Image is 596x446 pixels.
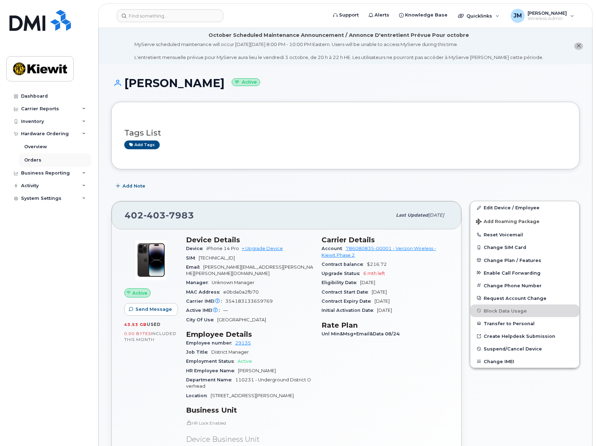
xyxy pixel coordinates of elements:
[322,271,363,276] span: Upgrade Status
[186,340,235,346] span: Employee number
[186,368,238,373] span: HR Employee Name
[470,267,579,279] button: Enable Call Forwarding
[186,308,223,313] span: Active IMEI
[124,129,567,137] h3: Tags List
[186,255,199,261] span: SIM
[322,280,360,285] span: Eligibility Date
[238,368,276,373] span: [PERSON_NAME]
[186,246,206,251] span: Device
[186,236,313,244] h3: Device Details
[322,262,367,267] span: Contract balance
[124,322,147,327] span: 43.53 GB
[375,299,390,304] span: [DATE]
[122,183,145,189] span: Add Note
[470,279,579,292] button: Change Phone Number
[470,214,579,228] button: Add Roaming Package
[125,210,194,221] span: 402
[124,303,178,316] button: Send Message
[132,290,147,296] span: Active
[225,299,273,304] span: 354183133659769
[186,317,217,322] span: City Of Use
[211,393,294,398] span: [STREET_ADDRESS][PERSON_NAME]
[322,246,436,257] a: 786080835-00001 - Verizon Wireless - Kiewit Phase 2
[199,255,235,261] span: [TECHNICAL_ID]
[363,271,385,276] span: 6 mth left
[186,406,313,414] h3: Business Unit
[186,330,313,339] h3: Employee Details
[574,42,583,50] button: close notification
[111,180,151,192] button: Add Note
[186,393,211,398] span: Location
[186,434,313,445] p: Device Business Unit
[484,257,541,263] span: Change Plan / Features
[223,308,228,313] span: —
[223,289,259,295] span: e0bda0a2fb70
[322,289,372,295] span: Contract Start Date
[565,415,591,441] iframe: Messenger Launcher
[186,359,238,364] span: Employment Status
[186,299,225,304] span: Carrier IMEI
[186,280,212,285] span: Manager
[470,241,579,254] button: Change SIM Card
[134,41,543,61] div: MyServe scheduled maintenance will occur [DATE][DATE] 8:00 PM - 10:00 PM Eastern. Users will be u...
[211,349,249,355] span: District Manager
[484,270,541,275] span: Enable Call Forwarding
[396,212,428,218] span: Last updated
[242,246,283,251] a: + Upgrade Device
[322,308,377,313] span: Initial Activation Date
[206,246,239,251] span: iPhone 14 Pro
[186,377,311,389] span: 110231 - Underground District Overhead
[470,228,579,241] button: Reset Voicemail
[166,210,194,221] span: 7983
[186,377,235,382] span: Department Name
[217,317,266,322] span: [GEOGRAPHIC_DATA]
[208,32,469,39] div: October Scheduled Maintenance Announcement / Annonce D'entretient Prévue Pour octobre
[186,349,211,355] span: Job Title
[186,264,313,276] span: [PERSON_NAME][EMAIL_ADDRESS][PERSON_NAME][PERSON_NAME][DOMAIN_NAME]
[470,342,579,355] button: Suspend/Cancel Device
[476,219,539,225] span: Add Roaming Package
[135,306,172,313] span: Send Message
[377,308,392,313] span: [DATE]
[372,289,387,295] span: [DATE]
[470,355,579,368] button: Change IMEI
[470,254,579,267] button: Change Plan / Features
[322,299,375,304] span: Contract Expiry Date
[470,201,579,214] a: Edit Device / Employee
[322,321,449,329] h3: Rate Plan
[360,280,375,285] span: [DATE]
[147,322,161,327] span: used
[186,264,203,270] span: Email
[470,292,579,304] button: Request Account Change
[186,420,313,426] p: HR Lock Enabled
[186,289,223,295] span: MAC Address
[111,77,580,89] h1: [PERSON_NAME]
[124,140,160,149] a: Add tags
[484,346,542,352] span: Suspend/Cancel Device
[124,331,151,336] span: 0.00 Bytes
[232,78,260,86] small: Active
[144,210,166,221] span: 403
[470,330,579,342] a: Create Helpdesk Submission
[130,239,172,281] img: image20231002-3703462-11aim6e.jpeg
[322,236,449,244] h3: Carrier Details
[470,317,579,330] button: Transfer to Personal
[212,280,254,285] span: Unknown Manager
[322,331,403,336] span: Unl Min&Msg+Email&Data 08/24
[428,212,444,218] span: [DATE]
[238,359,252,364] span: Active
[470,304,579,317] button: Block Data Usage
[367,262,387,267] span: $216.72
[322,246,346,251] span: Account
[235,340,251,346] a: 29135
